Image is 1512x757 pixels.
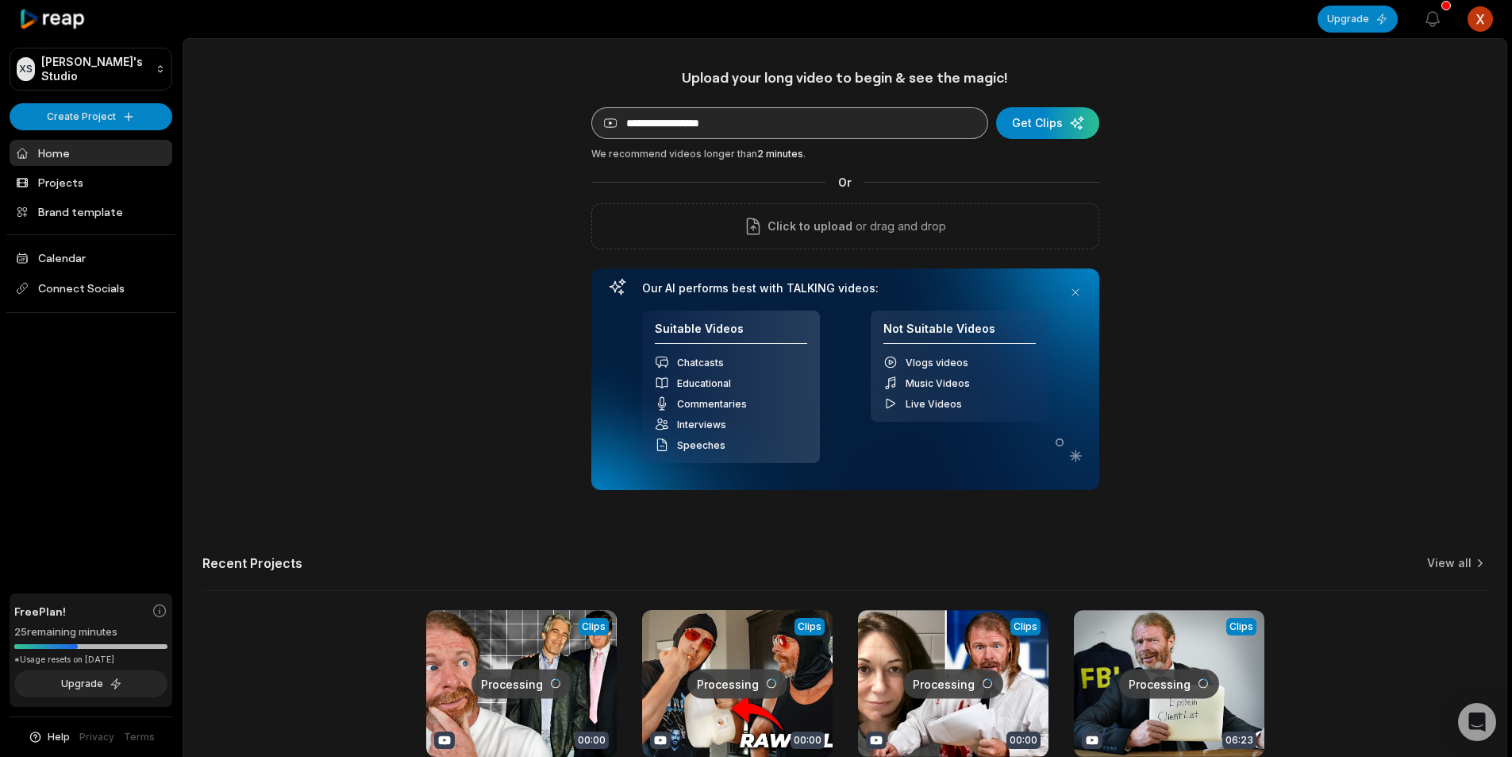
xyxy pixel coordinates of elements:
a: Projects [10,169,172,195]
span: 2 minutes [757,148,803,160]
button: Get Clips [996,107,1099,139]
button: Upgrade [1318,6,1398,33]
span: Interviews [677,419,726,431]
h4: Suitable Videos [655,322,807,345]
p: [PERSON_NAME]'s Studio [41,55,149,83]
a: Privacy [79,730,114,744]
div: *Usage resets on [DATE] [14,654,167,666]
span: Click to upload [768,217,852,236]
a: Terms [124,730,155,744]
span: Live Videos [906,398,962,410]
h3: Our AI performs best with TALKING videos: [642,281,1048,295]
button: Help [28,730,70,744]
span: Free Plan! [14,603,66,620]
div: 25 remaining minutes [14,624,167,640]
div: We recommend videos longer than . [591,147,1099,161]
span: Commentaries [677,398,747,410]
span: Chatcasts [677,357,724,369]
span: Music Videos [906,377,970,389]
span: Speeches [677,439,725,451]
div: Open Intercom Messenger [1458,703,1496,741]
h4: Not Suitable Videos [883,322,1036,345]
a: Brand template [10,199,172,225]
a: View all [1427,555,1472,571]
button: Create Project [10,103,172,130]
a: Home [10,140,172,166]
a: Calendar [10,245,172,271]
span: Vlogs videos [906,357,968,369]
button: Upgrade [14,670,167,697]
span: Or [825,174,864,191]
span: Help [48,730,70,744]
span: Connect Socials [10,274,172,303]
span: Educational [677,377,731,389]
h2: Recent Projects [202,555,302,571]
div: XS [17,57,35,81]
p: or drag and drop [852,217,946,236]
h1: Upload your long video to begin & see the magic! [591,68,1099,87]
